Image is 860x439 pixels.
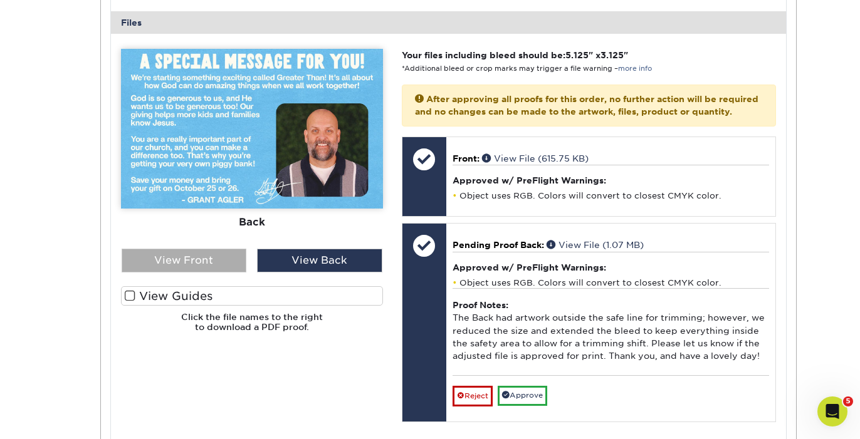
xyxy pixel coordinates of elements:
[453,300,508,310] strong: Proof Notes:
[453,240,544,250] span: Pending Proof Back:
[618,65,652,73] a: more info
[453,190,769,201] li: Object uses RGB. Colors will convert to closest CMYK color.
[402,50,628,60] strong: Your files including bleed should be: " x "
[453,175,769,185] h4: Approved w/ PreFlight Warnings:
[843,396,853,406] span: 5
[121,209,383,236] div: Back
[121,312,383,343] h6: Click the file names to the right to download a PDF proof.
[111,11,787,34] div: Files
[565,50,589,60] span: 5.125
[453,153,480,163] span: Front:
[453,288,769,375] div: The Back had artwork outside the safe line for trimming; however, we reduced the size and extende...
[415,94,758,116] strong: After approving all proofs for this order, no further action will be required and no changes can ...
[547,240,644,250] a: View File (1.07 MB)
[498,386,547,405] a: Approve
[453,277,769,288] li: Object uses RGB. Colors will convert to closest CMYK color.
[121,286,383,306] label: View Guides
[453,262,769,272] h4: Approved w/ PreFlight Warnings:
[257,249,382,272] div: View Back
[817,396,847,426] iframe: Intercom live chat
[600,50,624,60] span: 3.125
[402,65,652,73] small: *Additional bleed or crop marks may trigger a file warning –
[482,153,589,163] a: View File (615.75 KB)
[453,386,493,406] a: Reject
[122,249,247,272] div: View Front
